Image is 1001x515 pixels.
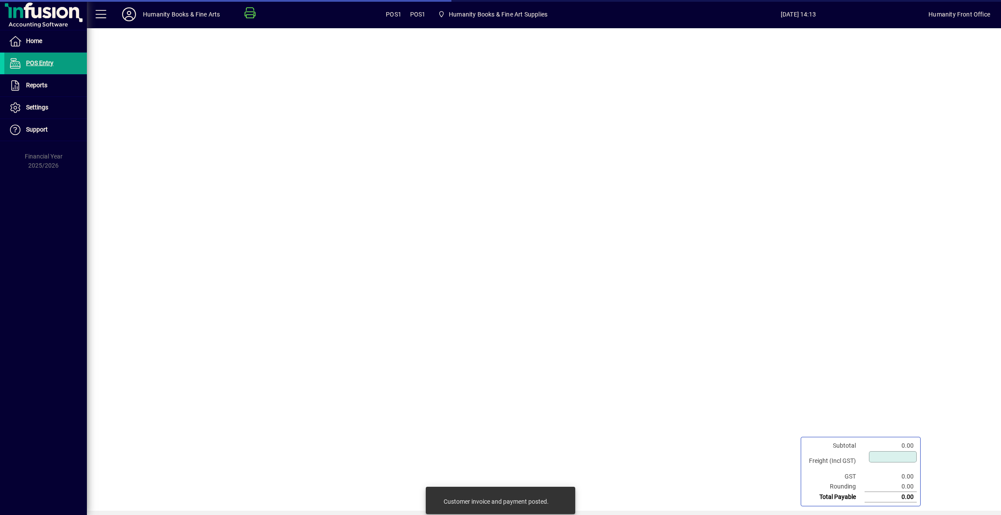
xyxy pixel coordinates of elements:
td: GST [805,472,865,482]
span: POS Entry [26,59,53,66]
span: Settings [26,104,48,111]
a: Reports [4,75,87,96]
span: Reports [26,82,47,89]
a: Home [4,30,87,52]
td: Total Payable [805,492,865,502]
span: POS1 [386,7,401,21]
td: 0.00 [865,472,917,482]
a: Support [4,119,87,141]
span: Humanity Books & Fine Art Supplies [434,7,551,22]
td: Rounding [805,482,865,492]
td: 0.00 [865,441,917,451]
span: Support [26,126,48,133]
td: 0.00 [865,492,917,502]
span: Humanity Books & Fine Art Supplies [449,7,547,21]
td: 0.00 [865,482,917,492]
div: Humanity Front Office [928,7,990,21]
div: Humanity Books & Fine Arts [143,7,220,21]
td: Freight (Incl GST) [805,451,865,472]
span: POS1 [410,7,426,21]
button: Profile [115,7,143,22]
td: Subtotal [805,441,865,451]
a: Settings [4,97,87,119]
span: [DATE] 14:13 [668,7,928,21]
span: Home [26,37,42,44]
div: Customer invoice and payment posted. [444,497,549,506]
